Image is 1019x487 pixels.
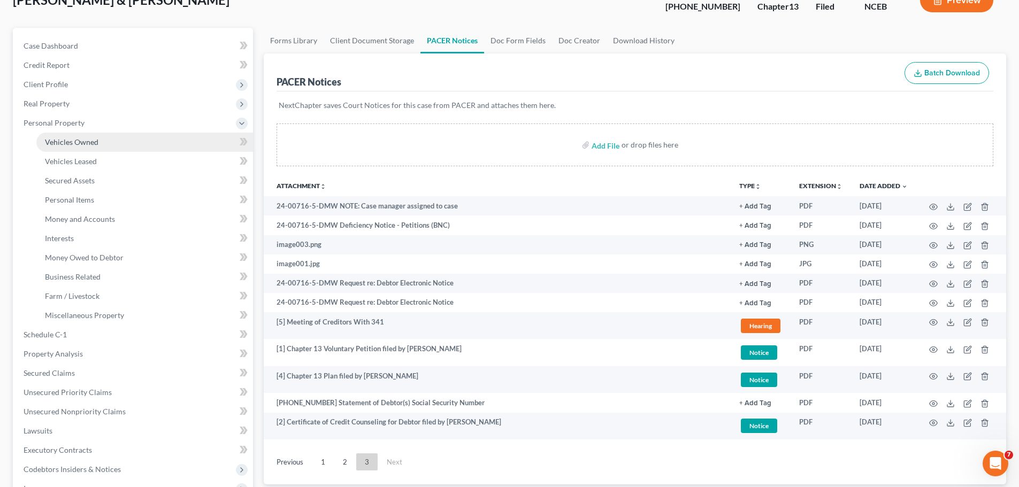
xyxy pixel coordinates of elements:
span: Batch Download [924,68,980,78]
a: 2 [334,453,356,470]
span: Vehicles Leased [45,157,97,166]
a: Attachmentunfold_more [277,182,326,190]
td: PDF [791,215,851,235]
td: [DATE] [851,413,916,440]
span: Interests [45,234,74,243]
td: [4] Chapter 13 Plan filed by [PERSON_NAME] [264,366,731,393]
td: PDF [791,293,851,312]
a: Secured Assets [36,171,253,190]
a: Business Related [36,267,253,287]
i: unfold_more [320,183,326,190]
td: PDF [791,366,851,393]
span: Unsecured Nonpriority Claims [24,407,126,416]
button: + Add Tag [739,300,771,307]
div: NCEB [864,1,903,13]
a: Forms Library [264,28,324,53]
span: Secured Assets [45,176,95,185]
span: Notice [741,419,777,433]
span: Schedule C-1 [24,330,67,339]
a: Schedule C-1 [15,325,253,344]
span: 13 [789,1,799,11]
a: Vehicles Owned [36,133,253,152]
td: [DATE] [851,274,916,293]
a: Property Analysis [15,344,253,364]
span: Hearing [741,319,780,333]
i: unfold_more [836,183,842,190]
a: 1 [312,453,334,470]
td: [DATE] [851,312,916,339]
span: Property Analysis [24,349,83,358]
a: Money and Accounts [36,210,253,229]
a: 3 [356,453,378,470]
button: + Add Tag [739,261,771,268]
span: Vehicles Owned [45,137,98,146]
span: Farm / Livestock [45,291,99,300]
a: Credit Report [15,56,253,75]
td: [5] Meeting of Creditors With 341 [264,312,731,339]
a: + Add Tag [739,398,782,408]
span: Money Owed to Debtor [45,253,124,262]
span: Case Dashboard [24,41,78,50]
a: Executory Contracts [15,440,253,460]
td: 24-00716-5-DMW NOTE: Case manager assigned to case [264,196,731,215]
span: Lawsuits [24,426,52,435]
a: Download History [607,28,681,53]
td: image003.png [264,235,731,254]
td: [1] Chapter 13 Voluntary Petition filed by [PERSON_NAME] [264,339,731,366]
a: Money Owed to Debtor [36,248,253,267]
button: Batch Download [905,62,989,84]
a: + Add Tag [739,239,782,250]
div: [PHONE_NUMBER] [665,1,740,13]
span: Money and Accounts [45,214,115,223]
span: Unsecured Priority Claims [24,388,112,397]
a: Secured Claims [15,364,253,383]
td: [PHONE_NUMBER] Statement of Debtor(s) Social Security Number [264,393,731,412]
span: Credit Report [24,60,70,69]
a: Client Document Storage [324,28,420,53]
p: NextChapter saves Court Notices for this case from PACER and attaches them here. [279,100,991,111]
span: Miscellaneous Property [45,311,124,320]
td: [DATE] [851,215,916,235]
td: PDF [791,196,851,215]
a: Vehicles Leased [36,152,253,171]
td: PDF [791,413,851,440]
div: PACER Notices [277,75,341,88]
button: TYPEunfold_more [739,183,761,190]
td: PNG [791,235,851,254]
td: 24-00716-5-DMW Deficiency Notice - Petitions (BNC) [264,215,731,235]
span: Business Related [45,272,101,281]
i: expand_more [901,183,908,190]
a: Previous [268,453,312,470]
a: + Add Tag [739,220,782,230]
span: Executory Contracts [24,445,92,454]
span: Client Profile [24,80,68,89]
td: PDF [791,393,851,412]
td: [DATE] [851,339,916,366]
a: Interests [36,229,253,248]
button: + Add Tag [739,203,771,210]
a: Hearing [739,317,782,335]
td: image001.jpg [264,254,731,274]
td: PDF [791,312,851,339]
span: Personal Items [45,195,94,204]
span: Personal Property [24,118,85,127]
td: [DATE] [851,235,916,254]
a: Doc Form Fields [484,28,552,53]
a: Date Added expand_more [860,182,908,190]
a: Personal Items [36,190,253,210]
button: + Add Tag [739,222,771,229]
button: + Add Tag [739,281,771,288]
td: [DATE] [851,196,916,215]
a: PACER Notices [420,28,484,53]
div: Chapter [757,1,799,13]
td: [DATE] [851,293,916,312]
td: 24-00716-5-DMW Request re: Debtor Electronic Notice [264,274,731,293]
button: + Add Tag [739,242,771,249]
button: + Add Tag [739,400,771,407]
td: PDF [791,274,851,293]
a: Farm / Livestock [36,287,253,306]
a: Miscellaneous Property [36,306,253,325]
a: Notice [739,344,782,361]
td: JPG [791,254,851,274]
span: Notice [741,373,777,387]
